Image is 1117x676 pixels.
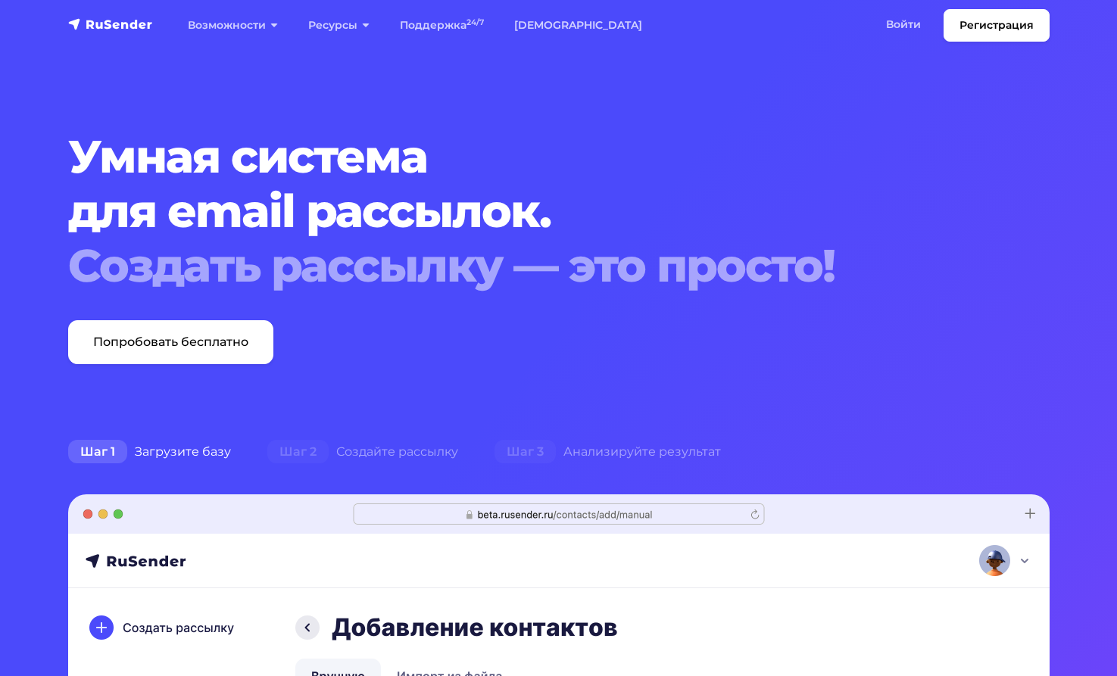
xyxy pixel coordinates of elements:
[68,440,127,464] span: Шаг 1
[466,17,484,27] sup: 24/7
[68,129,966,293] h1: Умная система для email рассылок.
[944,9,1050,42] a: Регистрация
[499,10,657,41] a: [DEMOGRAPHIC_DATA]
[68,320,273,364] a: Попробовать бесплатно
[871,9,936,40] a: Войти
[495,440,556,464] span: Шаг 3
[68,238,966,293] div: Создать рассылку — это просто!
[50,437,249,467] div: Загрузите базу
[293,10,385,41] a: Ресурсы
[249,437,476,467] div: Создайте рассылку
[385,10,499,41] a: Поддержка24/7
[476,437,739,467] div: Анализируйте результат
[267,440,329,464] span: Шаг 2
[173,10,293,41] a: Возможности
[68,17,153,32] img: RuSender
